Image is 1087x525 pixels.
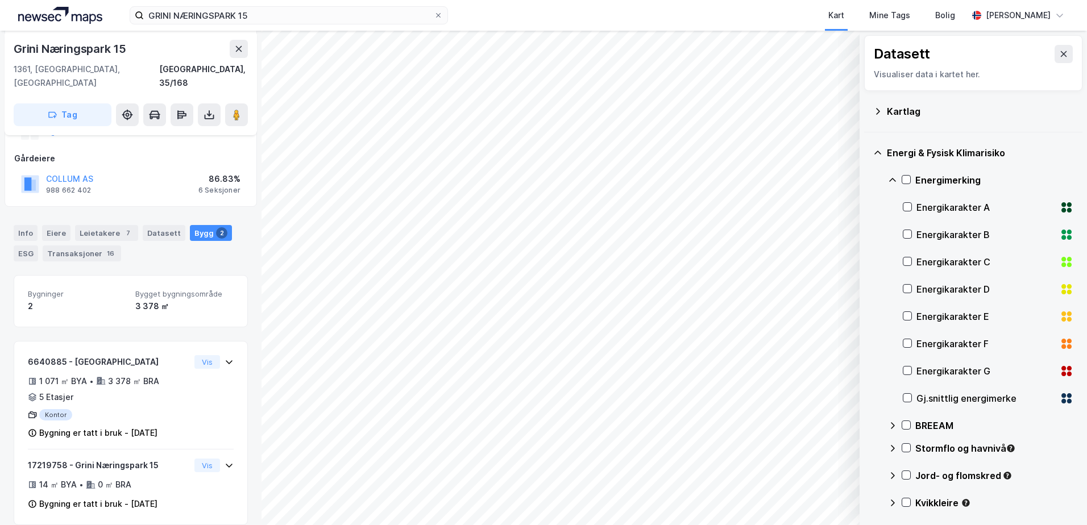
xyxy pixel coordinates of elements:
[39,497,157,511] div: Bygning er tatt i bruk - [DATE]
[887,146,1073,160] div: Energi & Fysisk Klimarisiko
[98,478,131,491] div: 0 ㎡ BRA
[915,496,1073,510] div: Kvikkleire
[916,255,1055,269] div: Energikarakter C
[79,480,84,489] div: •
[14,245,38,261] div: ESG
[986,9,1051,22] div: [PERSON_NAME]
[122,227,134,239] div: 7
[14,63,159,90] div: 1361, [GEOGRAPHIC_DATA], [GEOGRAPHIC_DATA]
[916,310,1055,323] div: Energikarakter E
[39,426,157,440] div: Bygning er tatt i bruk - [DATE]
[135,289,234,299] span: Bygget bygningsområde
[105,248,117,259] div: 16
[144,7,434,24] input: Søk på adresse, matrikkel, gårdeiere, leietakere eller personer
[916,364,1055,378] div: Energikarakter G
[89,377,94,386] div: •
[28,299,126,313] div: 2
[216,227,227,239] div: 2
[28,289,126,299] span: Bygninger
[828,9,844,22] div: Kart
[39,390,73,404] div: 5 Etasjer
[916,391,1055,405] div: Gj.snittlig energimerke
[916,228,1055,241] div: Energikarakter B
[14,152,247,165] div: Gårdeiere
[42,225,70,241] div: Eiere
[198,172,240,186] div: 86.83%
[159,63,248,90] div: [GEOGRAPHIC_DATA], 35/168
[915,441,1073,455] div: Stormflo og havnivå
[14,225,38,241] div: Info
[190,225,232,241] div: Bygg
[39,374,87,388] div: 1 071 ㎡ BYA
[1002,470,1013,481] div: Tooltip anchor
[935,9,955,22] div: Bolig
[915,469,1073,482] div: Jord- og flomskred
[43,245,121,261] div: Transaksjoner
[1030,470,1087,525] iframe: Chat Widget
[39,478,77,491] div: 14 ㎡ BYA
[198,186,240,195] div: 6 Seksjoner
[874,68,1073,81] div: Visualiser data i kartet her.
[915,173,1073,187] div: Energimerking
[874,45,930,63] div: Datasett
[916,282,1055,296] div: Energikarakter D
[1030,470,1087,525] div: Kontrollprogram for chat
[75,225,138,241] div: Leietakere
[915,419,1073,432] div: BREEAM
[18,7,102,24] img: logo.a4113a55bc3d86da70a041830d287a7e.svg
[887,105,1073,118] div: Kartlag
[194,459,220,472] button: Vis
[143,225,185,241] div: Datasett
[194,355,220,369] button: Vis
[961,498,971,508] div: Tooltip anchor
[28,459,190,472] div: 17219758 - Grini Næringspark 15
[869,9,910,22] div: Mine Tags
[14,40,128,58] div: Grini Næringspark 15
[916,201,1055,214] div: Energikarakter A
[135,299,234,313] div: 3 378 ㎡
[28,355,190,369] div: 6640885 - [GEOGRAPHIC_DATA]
[1006,443,1016,453] div: Tooltip anchor
[14,103,111,126] button: Tag
[46,186,91,195] div: 988 662 402
[108,374,159,388] div: 3 378 ㎡ BRA
[916,337,1055,351] div: Energikarakter F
